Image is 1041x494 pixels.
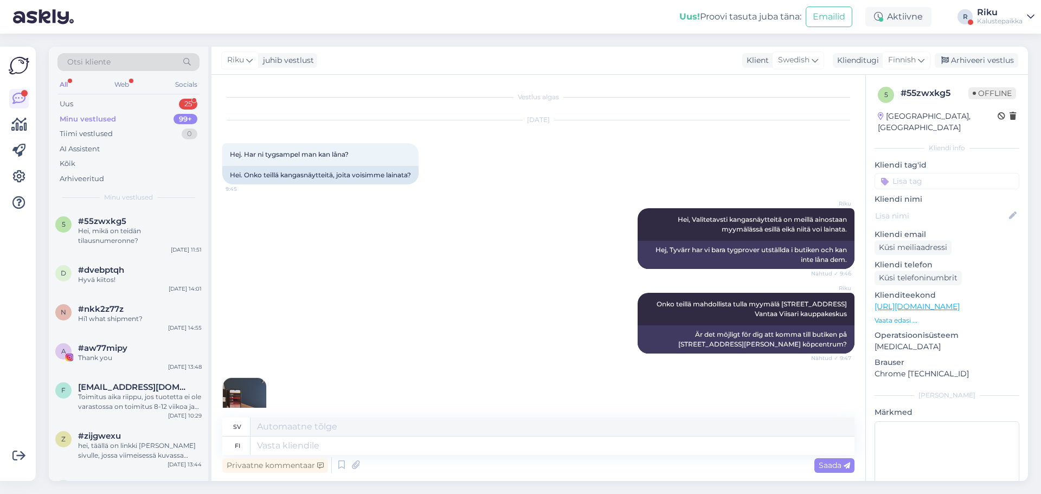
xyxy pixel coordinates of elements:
[811,354,851,362] span: Nähtud ✓ 9:47
[875,407,1019,418] p: Märkmed
[104,193,153,202] span: Minu vestlused
[61,347,66,355] span: a
[233,418,241,436] div: sv
[222,458,328,473] div: Privaatne kommentaar
[78,265,124,275] span: #dvebptqh
[806,7,852,27] button: Emailid
[169,285,202,293] div: [DATE] 14:01
[811,284,851,292] span: Riku
[171,246,202,254] div: [DATE] 11:51
[778,54,809,66] span: Swedish
[875,194,1019,205] p: Kliendi nimi
[935,53,1018,68] div: Arhiveeri vestlus
[222,166,419,184] div: Hei. Onko teillä kangasnäytteitä, joita voisimme lainata?
[875,229,1019,240] p: Kliendi email
[60,114,116,125] div: Minu vestlused
[61,386,66,394] span: f
[222,92,854,102] div: Vestlus algas
[78,392,202,412] div: Toimitus aika riippu, jos tuotetta ei ole varastossa on toimitus 8-12 viikoa ja jos on varastoss ...
[61,269,66,277] span: d
[638,325,854,354] div: Är det möjligt för dig att komma till butiken på [STREET_ADDRESS][PERSON_NAME] köpcentrum?
[875,330,1019,341] p: Operatsioonisüsteem
[875,240,952,255] div: Küsi meiliaadressi
[901,87,968,100] div: # 55zwxkg5
[875,210,1007,222] input: Lisa nimi
[67,56,111,68] span: Otsi kliente
[811,200,851,208] span: Riku
[819,460,850,470] span: Saada
[875,301,960,311] a: [URL][DOMAIN_NAME]
[875,271,962,285] div: Küsi telefoninumbrit
[78,304,124,314] span: #nkk2z77z
[78,343,127,353] span: #aw77mipy
[884,91,888,99] span: 5
[875,290,1019,301] p: Klienditeekond
[57,78,70,92] div: All
[678,215,849,233] span: Hei, Valitetavsti kangasnäytteitä on meillä ainostaan myymälässä esillä eikä niitä voi lainata.
[168,363,202,371] div: [DATE] 13:48
[679,10,801,23] div: Proovi tasuta juba täna:
[742,55,769,66] div: Klient
[875,159,1019,171] p: Kliendi tag'id
[875,143,1019,153] div: Kliendi info
[875,357,1019,368] p: Brauser
[875,316,1019,325] p: Vaata edasi ...
[173,78,200,92] div: Socials
[78,441,202,460] div: hei, täällä on linkki [PERSON_NAME] sivulle, jossa viimeisessä kuvassa näkyy värivaihtoehdot!
[60,158,75,169] div: Kõik
[222,115,854,125] div: [DATE]
[168,324,202,332] div: [DATE] 14:55
[61,435,66,443] span: z
[875,259,1019,271] p: Kliendi telefon
[78,431,121,441] span: #zijgwexu
[223,378,266,421] img: Attachment
[173,114,197,125] div: 99+
[78,226,202,246] div: Hei, mikä on teidän tilausnumeronne?
[227,54,244,66] span: Riku
[78,314,202,324] div: Hi1 what shipment?
[259,55,314,66] div: juhib vestlust
[168,460,202,469] div: [DATE] 13:44
[638,241,854,269] div: Hej, Tyvärr har vi bara tygprover utställda i butiken och kan inte låna dem.
[182,129,197,139] div: 0
[875,390,1019,400] div: [PERSON_NAME]
[168,412,202,420] div: [DATE] 10:29
[60,144,100,155] div: AI Assistent
[968,87,1016,99] span: Offline
[235,437,240,455] div: fi
[60,99,73,110] div: Uus
[78,216,126,226] span: #55zwxkg5
[61,308,66,316] span: n
[679,11,700,22] b: Uus!
[62,220,66,228] span: 5
[958,9,973,24] div: R
[78,480,125,490] span: #0qffxvmq
[977,8,1023,17] div: Riku
[230,150,349,158] span: Hej. Har ni tygsampel man kan låna?
[811,270,851,278] span: Nähtud ✓ 9:46
[226,185,266,193] span: 9:45
[875,341,1019,352] p: [MEDICAL_DATA]
[78,275,202,285] div: Hyvä kiitos!
[60,129,113,139] div: Tiimi vestlused
[833,55,879,66] div: Klienditugi
[977,8,1034,25] a: RikuKalustepaikka
[657,300,849,318] span: Onko teillä mahdollista tulla myymälä [STREET_ADDRESS] Vantaa Viisari kauppakeskus
[78,353,202,363] div: Thank you
[112,78,131,92] div: Web
[9,55,29,76] img: Askly Logo
[179,99,197,110] div: 25
[878,111,998,133] div: [GEOGRAPHIC_DATA], [GEOGRAPHIC_DATA]
[977,17,1023,25] div: Kalustepaikka
[78,382,191,392] span: fatosshala.1@outlook.com
[875,173,1019,189] input: Lisa tag
[888,54,916,66] span: Finnish
[875,368,1019,380] p: Chrome [TECHNICAL_ID]
[865,7,931,27] div: Aktiivne
[60,174,104,184] div: Arhiveeritud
